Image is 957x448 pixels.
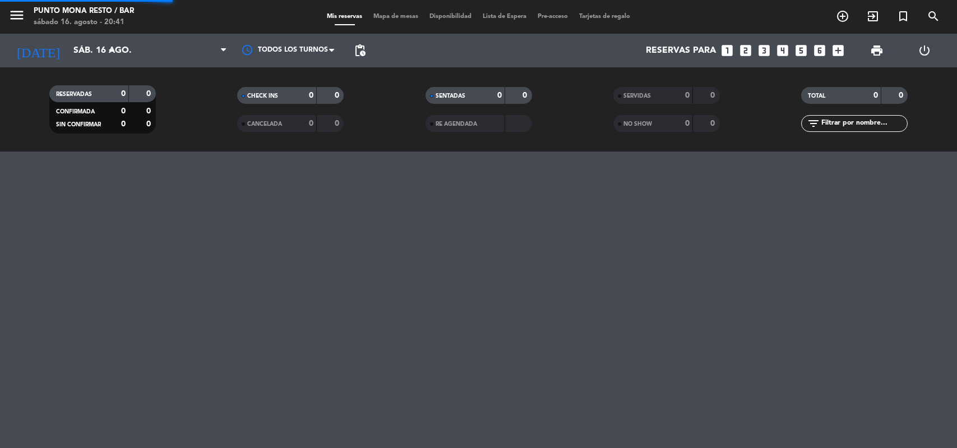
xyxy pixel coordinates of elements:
i: [DATE] [8,38,68,63]
strong: 0 [335,92,341,99]
i: looks_6 [812,43,827,58]
span: Lista de Espera [477,13,532,20]
i: looks_two [738,43,753,58]
span: CHECK INS [247,93,278,99]
span: Tarjetas de regalo [574,13,636,20]
span: NO SHOW [623,121,652,127]
span: Pre-acceso [532,13,574,20]
strong: 0 [899,92,905,99]
i: looks_3 [757,43,771,58]
strong: 0 [146,120,153,128]
i: exit_to_app [866,10,880,23]
span: Reservas para [646,45,716,56]
strong: 0 [146,90,153,98]
span: pending_actions [353,44,367,57]
i: filter_list [807,117,820,130]
i: add_box [831,43,845,58]
i: add_circle_outline [836,10,849,23]
strong: 0 [710,120,717,127]
strong: 0 [685,120,690,127]
span: SIN CONFIRMAR [56,122,101,127]
button: menu [8,7,25,28]
input: Filtrar por nombre... [820,117,907,130]
strong: 0 [146,107,153,115]
strong: 0 [121,107,126,115]
strong: 0 [497,92,502,99]
i: turned_in_not [896,10,910,23]
i: search [927,10,940,23]
span: print [870,44,884,57]
strong: 0 [523,92,529,99]
i: looks_5 [794,43,808,58]
span: Mis reservas [321,13,368,20]
strong: 0 [873,92,878,99]
strong: 0 [685,92,690,99]
span: CANCELADA [247,121,282,127]
div: Punto Mona Resto / Bar [34,6,134,17]
strong: 0 [335,120,341,127]
div: sábado 16. agosto - 20:41 [34,17,134,28]
span: TOTAL [808,93,825,99]
span: RE AGENDADA [436,121,477,127]
span: Mapa de mesas [368,13,424,20]
span: CONFIRMADA [56,109,95,115]
strong: 0 [309,120,313,127]
i: looks_4 [775,43,790,58]
strong: 0 [121,90,126,98]
i: menu [8,7,25,24]
i: arrow_drop_down [104,44,118,57]
div: LOG OUT [901,34,949,67]
i: power_settings_new [918,44,931,57]
strong: 0 [121,120,126,128]
span: SERVIDAS [623,93,651,99]
strong: 0 [309,92,313,99]
i: looks_one [720,43,734,58]
span: SENTADAS [436,93,465,99]
strong: 0 [710,92,717,99]
span: Disponibilidad [424,13,477,20]
span: RESERVADAS [56,92,92,97]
